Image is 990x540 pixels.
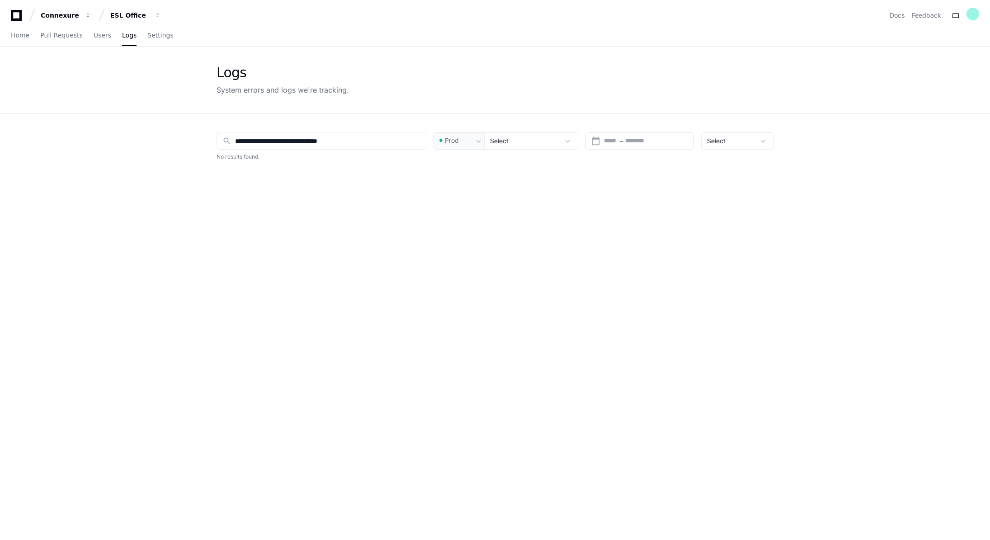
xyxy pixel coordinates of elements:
[217,153,773,160] h2: No results found.
[107,7,165,23] button: ESL Office
[94,25,111,46] a: Users
[591,136,600,146] button: Open calendar
[147,25,173,46] a: Settings
[707,137,726,145] span: Select
[890,11,905,20] a: Docs
[490,137,509,145] span: Select
[37,7,95,23] button: Connexure
[40,25,82,46] a: Pull Requests
[217,65,349,81] div: Logs
[40,33,82,38] span: Pull Requests
[41,11,80,20] div: Connexure
[912,11,941,20] button: Feedback
[445,136,459,145] span: Prod
[94,33,111,38] span: Users
[217,85,349,95] div: System errors and logs we're tracking.
[591,136,600,146] mat-icon: calendar_today
[110,11,149,20] div: ESL Office
[222,136,231,146] mat-icon: search
[122,25,137,46] a: Logs
[11,33,29,38] span: Home
[147,33,173,38] span: Settings
[11,25,29,46] a: Home
[122,33,137,38] span: Logs
[620,136,623,146] span: –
